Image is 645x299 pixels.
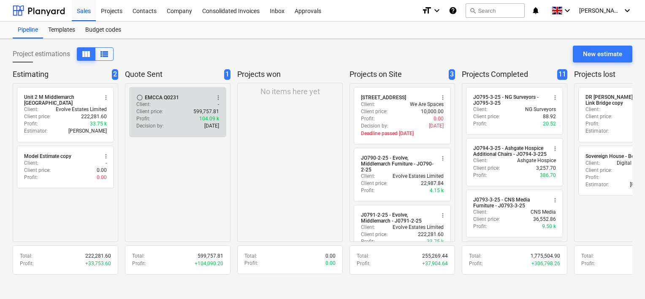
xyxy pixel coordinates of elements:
button: Search [466,3,525,18]
p: 222,281.60 [418,231,444,238]
p: Estimator : [24,128,48,135]
span: more_vert [552,94,558,101]
a: Budget codes [80,22,126,38]
p: Estimator : [585,181,609,188]
span: [PERSON_NAME] [579,7,621,14]
div: J0791-2-25 - Evolve, Middlemarch - J0791-2-25 [361,212,434,224]
p: Profit : [585,120,599,128]
i: notifications [531,5,540,16]
span: 11 [557,69,567,80]
p: - [218,101,219,108]
i: keyboard_arrow_down [432,5,442,16]
p: Client price : [136,108,163,115]
p: 36,552.86 [533,216,556,223]
span: View as columns [99,49,109,59]
div: JO794-3-25 - Ashgate Hospice Additional Chairs - JO794-3-225 [473,145,547,157]
span: more_vert [439,94,446,101]
p: Client price : [585,113,612,120]
p: Profit : [357,260,371,267]
p: 386.70 [540,172,556,179]
button: New estimate [573,46,632,63]
i: keyboard_arrow_down [562,5,572,16]
div: EMCCA Q0231 [145,94,179,101]
p: Profit : [473,120,487,128]
p: Profit : [473,172,487,179]
p: + 33,753.60 [85,260,111,267]
div: Model Estimate copy [24,153,71,160]
p: Client price : [24,113,51,120]
p: Profit : [473,223,487,230]
p: Client : [136,101,151,108]
p: Profit : [581,260,595,267]
a: Templates [43,22,80,38]
p: [DATE] [204,122,219,130]
p: Client : [585,160,600,167]
i: keyboard_arrow_down [622,5,632,16]
p: Client price : [473,165,500,172]
p: 20.52 [543,120,556,128]
p: Profit : [24,174,38,181]
p: + 306,798.26 [531,260,560,267]
p: 599,757.81 [193,108,219,115]
p: Profit : [132,260,146,267]
p: Client : [361,224,375,231]
p: Client price : [473,113,500,120]
p: Client : [361,101,375,108]
p: Profit : [20,260,34,267]
div: [STREET_ADDRESS] [361,94,406,101]
p: We Are Spaces [410,101,444,108]
p: 1,775,504.90 [531,253,560,260]
p: Profit : [24,120,38,128]
p: Total : [357,253,369,260]
span: 3 [449,69,455,80]
p: Client price : [361,108,388,115]
p: Total : [469,253,482,260]
p: Quote Sent [125,69,221,80]
p: 255,269.44 [422,253,448,260]
div: Unit 2 M Middlemarch [GEOGRAPHIC_DATA] [24,94,98,106]
p: Profit : [361,115,375,122]
span: more_vert [103,153,109,160]
span: 1 [224,69,230,80]
p: + 104,090.20 [195,260,223,267]
p: 0.00 [434,115,444,122]
div: New estimate [583,49,622,60]
p: Estimating [13,69,108,80]
p: Profit : [469,260,483,267]
p: Projects Completed [462,69,554,80]
p: Projects on Site [350,69,445,80]
p: [DATE] [429,122,444,130]
p: Client price : [361,180,388,187]
p: NG Surveyors [525,106,556,113]
p: Profit : [136,115,150,122]
p: Decision by : [136,122,164,130]
span: more_vert [215,94,222,101]
p: 0.00 [325,253,336,260]
p: Client : [473,157,488,164]
p: CNS Media [531,209,556,216]
p: 222,281.60 [85,253,111,260]
a: Pipeline [13,22,43,38]
span: search [469,7,476,14]
p: 4.15 k [430,187,444,194]
p: Estimator : [585,128,609,135]
p: 599,757.81 [198,253,223,260]
p: - [106,160,107,167]
p: Client price : [473,216,500,223]
p: Client : [361,173,375,180]
p: Total : [244,253,257,260]
p: Client : [24,160,38,167]
span: more_vert [552,145,558,152]
p: 0.00 [97,174,107,181]
div: J0793-3-25 - CNS Media Furniture - J0793-3-25 [473,197,547,209]
p: Deadline passed [DATE] [361,130,444,137]
p: 22,987.84 [421,180,444,187]
p: Client : [24,106,38,113]
p: 33.75 k [90,120,107,128]
span: more_vert [103,94,109,101]
p: 0.00 [325,260,336,267]
p: Client : [585,106,600,113]
p: + 37,904.64 [422,260,448,267]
